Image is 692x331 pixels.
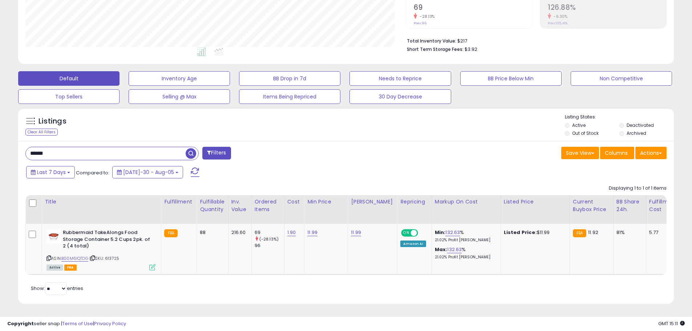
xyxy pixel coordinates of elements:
small: -28.13% [417,14,435,19]
li: $217 [407,36,661,45]
small: -6.30% [551,14,567,19]
small: Prev: 96 [414,21,426,25]
div: Min Price [307,198,345,206]
h2: 69 [414,3,532,13]
span: 2025-08-13 15:11 GMT [658,320,685,327]
a: 132.63 [445,229,460,236]
small: Prev: 135.41% [548,21,567,25]
div: 69 [255,229,284,236]
div: Clear All Filters [25,129,58,136]
span: [DATE]-30 - Aug-05 [123,169,174,176]
div: Cost [287,198,302,206]
button: Save View [561,147,599,159]
a: Privacy Policy [94,320,126,327]
button: Default [18,71,120,86]
h2: 126.88% [548,3,666,13]
label: Archived [627,130,646,136]
div: % [435,246,495,260]
strong: Copyright [7,320,34,327]
div: Displaying 1 to 1 of 1 items [609,185,667,192]
div: 216.60 [231,229,246,236]
button: Selling @ Max [129,89,230,104]
div: Fulfillment Cost [649,198,677,213]
button: Columns [600,147,634,159]
a: B00M6IQTDG [61,255,88,262]
button: Filters [202,147,231,160]
div: 5.77 [649,229,675,236]
b: Short Term Storage Fees: [407,46,464,52]
th: The percentage added to the cost of goods (COGS) that forms the calculator for Min & Max prices. [432,195,501,224]
small: (-28.13%) [259,236,279,242]
span: Compared to: [76,169,109,176]
a: 132.63 [447,246,462,253]
span: 11.92 [588,229,598,236]
span: Last 7 Days [37,169,66,176]
b: Min: [435,229,446,236]
div: Amazon AI [400,241,426,247]
b: Listed Price: [504,229,537,236]
b: Rubbermaid TakeAlongs Food Storage Container 5.2 Cups 2pk. of 2 (4 total) [63,229,151,251]
span: $3.92 [465,46,477,53]
button: 30 Day Decrease [349,89,451,104]
img: 41yDwqKgbuL._SL40_.jpg [46,229,61,244]
button: Inventory Age [129,71,230,86]
span: Show: entries [31,285,83,292]
button: Top Sellers [18,89,120,104]
button: BB Price Below Min [460,71,562,86]
div: ASIN: [46,229,155,270]
span: Columns [605,149,628,157]
button: Actions [635,147,667,159]
div: [PERSON_NAME] [351,198,394,206]
button: [DATE]-30 - Aug-05 [112,166,183,178]
span: All listings currently available for purchase on Amazon [46,265,63,271]
a: 1.90 [287,229,296,236]
h5: Listings [39,116,66,126]
p: Listing States: [565,114,674,121]
small: FBA [573,229,586,237]
button: Last 7 Days [26,166,75,178]
div: $11.99 [504,229,564,236]
label: Out of Stock [572,130,599,136]
button: BB Drop in 7d [239,71,340,86]
div: 96 [255,242,284,249]
div: Ordered Items [255,198,281,213]
div: % [435,229,495,243]
div: Fulfillment [164,198,194,206]
label: Deactivated [627,122,654,128]
b: Total Inventory Value: [407,38,456,44]
p: 21.02% Profit [PERSON_NAME] [435,255,495,260]
span: OFF [417,230,429,236]
button: Non Competitive [571,71,672,86]
div: Current Buybox Price [573,198,610,213]
a: Terms of Use [62,320,93,327]
div: Repricing [400,198,428,206]
a: 11.99 [307,229,317,236]
span: | SKU: 613725 [89,255,119,261]
button: Items Being Repriced [239,89,340,104]
p: 21.02% Profit [PERSON_NAME] [435,238,495,243]
div: 88 [200,229,222,236]
small: FBA [164,229,178,237]
div: seller snap | | [7,320,126,327]
span: ON [402,230,411,236]
span: FBA [64,265,77,271]
div: Inv. value [231,198,248,213]
b: Max: [435,246,448,253]
a: 11.99 [351,229,361,236]
div: BB Share 24h. [616,198,643,213]
label: Active [572,122,586,128]
div: Fulfillable Quantity [200,198,225,213]
div: Listed Price [504,198,567,206]
div: 81% [616,229,640,236]
div: Markup on Cost [435,198,498,206]
div: Title [45,198,158,206]
button: Needs to Reprice [349,71,451,86]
